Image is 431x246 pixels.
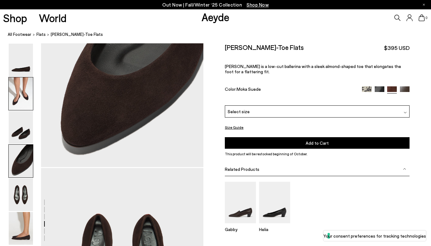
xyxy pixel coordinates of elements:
label: Your consent preferences for tracking technologies [323,233,426,239]
img: Ellie Suede Almond-Toe Flats - Image 1 [9,44,33,76]
a: Helia Low-Cut Pumps Helia [259,219,290,232]
img: Ellie Suede Almond-Toe Flats - Image 6 [9,212,33,245]
a: Aeyde [202,10,229,23]
a: World [39,12,67,23]
div: Color: [225,86,356,94]
span: $395 USD [384,44,410,52]
button: Add to Cart [225,137,410,149]
p: This product will be restocked beginning of October. [225,151,410,157]
nav: breadcrumb [8,26,431,43]
p: Gabby [225,227,256,232]
a: flats [36,31,46,38]
span: Related Products [225,166,259,172]
img: Ellie Suede Almond-Toe Flats - Image 5 [9,178,33,211]
span: Add to Cart [306,140,329,146]
img: Ellie Suede Almond-Toe Flats - Image 4 [9,145,33,177]
a: Gabby Almond-Toe Loafers Gabby [225,219,256,232]
span: flats [36,32,46,37]
img: Gabby Almond-Toe Loafers [225,182,256,223]
span: Moka Suede [237,86,261,92]
p: Out Now | Fall/Winter ‘25 Collection [162,1,269,9]
img: svg%3E [404,111,407,114]
span: 0 [425,16,428,20]
span: Select size [228,108,250,115]
img: svg%3E [403,167,406,171]
h2: [PERSON_NAME]-Toe Flats [225,43,304,51]
span: [PERSON_NAME]-Toe Flats [51,31,103,38]
p: [PERSON_NAME] is a low-cut ballerina with a sleek almond-shaped toe that elongates the foot for a... [225,64,410,74]
p: Helia [259,227,290,232]
a: All Footwear [8,31,31,38]
span: Navigate to /collections/new-in [247,2,269,7]
button: Your consent preferences for tracking technologies [323,230,426,241]
button: Size Guide [225,123,243,131]
img: Helia Low-Cut Pumps [259,182,290,223]
img: Ellie Suede Almond-Toe Flats - Image 3 [9,111,33,144]
a: 0 [419,14,425,21]
a: Shop [3,12,27,23]
img: Ellie Suede Almond-Toe Flats - Image 2 [9,77,33,110]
